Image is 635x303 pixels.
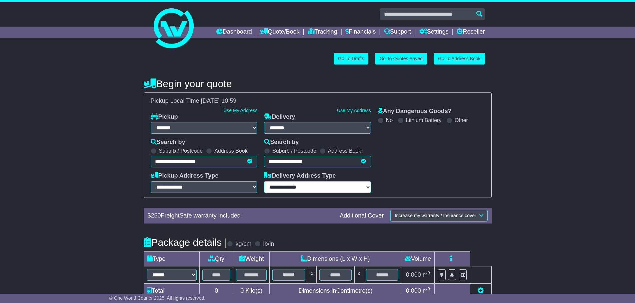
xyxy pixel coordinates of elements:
[336,212,387,220] div: Additional Cover
[260,27,299,38] a: Quote/Book
[147,97,488,105] div: Pickup Local Time:
[144,212,337,220] div: $ FreightSafe warranty included
[233,251,270,266] td: Weight
[334,53,368,65] a: Go To Drafts
[355,266,363,283] td: x
[423,287,430,294] span: m
[151,212,161,219] span: 250
[264,139,299,146] label: Search by
[455,117,468,123] label: Other
[401,251,435,266] td: Volume
[151,113,178,121] label: Pickup
[159,148,203,154] label: Suburb / Postcode
[144,237,227,248] h4: Package details |
[144,251,199,266] td: Type
[264,113,295,121] label: Delivery
[434,53,485,65] a: Go To Address Book
[199,251,233,266] td: Qty
[419,27,449,38] a: Settings
[223,108,257,113] a: Use My Address
[214,148,248,154] label: Address Book
[345,27,376,38] a: Financials
[144,283,199,298] td: Total
[199,283,233,298] td: 0
[270,283,401,298] td: Dimensions in Centimetre(s)
[406,287,421,294] span: 0.000
[386,117,393,123] label: No
[216,27,252,38] a: Dashboard
[144,78,492,89] h4: Begin your quote
[375,53,427,65] a: Go To Quotes Saved
[395,213,476,218] span: Increase my warranty / insurance cover
[240,287,244,294] span: 0
[263,240,274,248] label: lb/in
[423,271,430,278] span: m
[151,139,185,146] label: Search by
[272,148,316,154] label: Suburb / Postcode
[235,240,251,248] label: kg/cm
[478,287,484,294] a: Add new item
[457,27,485,38] a: Reseller
[406,117,442,123] label: Lithium Battery
[233,283,270,298] td: Kilo(s)
[264,172,336,180] label: Delivery Address Type
[201,97,237,104] span: [DATE] 10:59
[308,266,316,283] td: x
[428,270,430,275] sup: 3
[328,148,361,154] label: Address Book
[337,108,371,113] a: Use My Address
[390,210,487,222] button: Increase my warranty / insurance cover
[308,27,337,38] a: Tracking
[428,286,430,291] sup: 3
[270,251,401,266] td: Dimensions (L x W x H)
[384,27,411,38] a: Support
[109,295,206,301] span: © One World Courier 2025. All rights reserved.
[378,108,452,115] label: Any Dangerous Goods?
[151,172,219,180] label: Pickup Address Type
[406,271,421,278] span: 0.000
